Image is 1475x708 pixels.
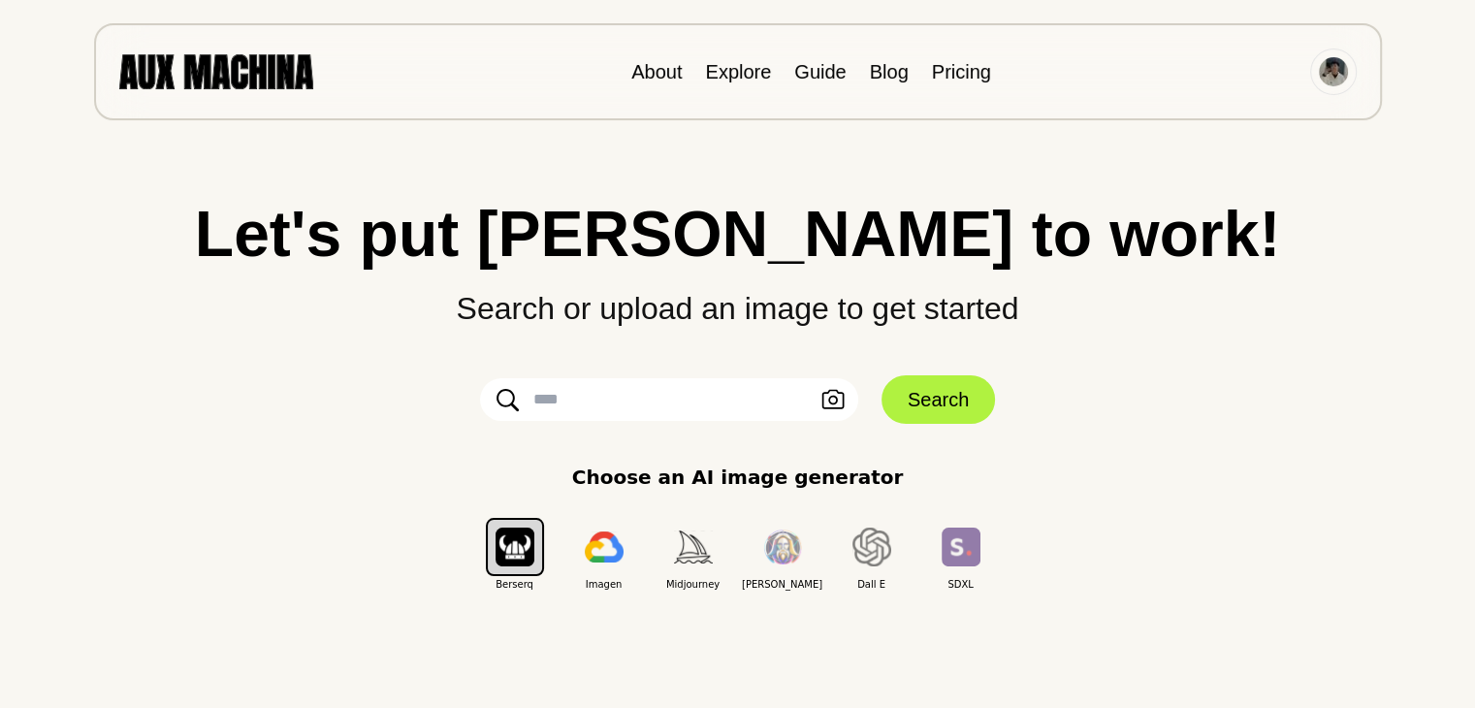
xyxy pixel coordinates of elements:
a: About [631,61,682,82]
span: Midjourney [649,577,738,592]
span: SDXL [916,577,1006,592]
a: Guide [794,61,846,82]
span: Berserq [470,577,560,592]
h1: Let's put [PERSON_NAME] to work! [39,202,1436,266]
a: Explore [705,61,771,82]
img: Leonardo [763,530,802,565]
img: AUX MACHINA [119,54,313,88]
p: Search or upload an image to get started [39,266,1436,332]
button: Search [882,375,995,424]
span: Dall E [827,577,916,592]
span: [PERSON_NAME] [738,577,827,592]
img: Dall E [852,528,891,566]
img: Midjourney [674,531,713,563]
span: Imagen [560,577,649,592]
img: Berserq [496,528,534,565]
p: Choose an AI image generator [572,463,904,492]
a: Pricing [932,61,991,82]
img: SDXL [942,528,980,565]
img: Avatar [1319,57,1348,86]
img: Imagen [585,531,624,563]
a: Blog [870,61,909,82]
